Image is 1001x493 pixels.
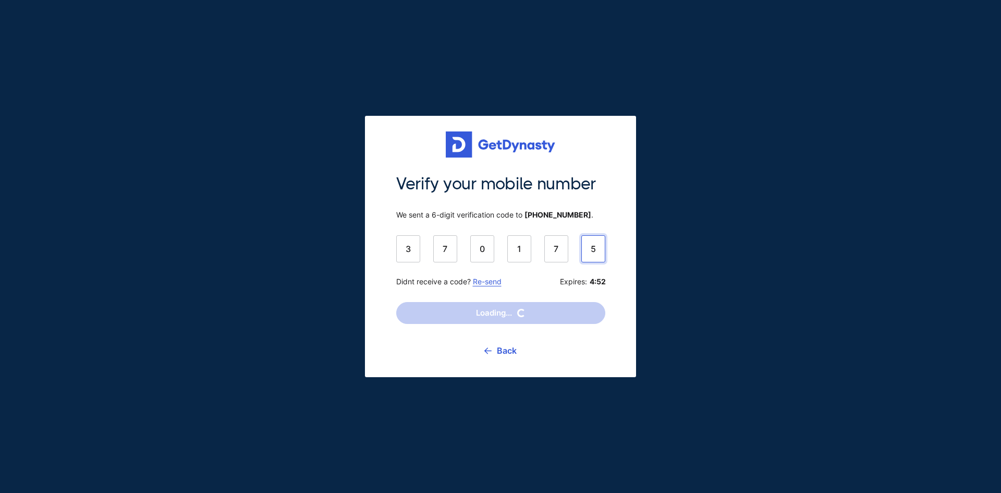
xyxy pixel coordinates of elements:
span: Verify your mobile number [396,173,605,195]
span: Expires: [560,277,605,286]
b: 4:52 [590,277,605,286]
a: Re-send [473,277,502,286]
span: We sent a 6-digit verification code to . [396,210,605,220]
b: [PHONE_NUMBER] [524,210,591,219]
span: Didnt receive a code? [396,277,502,286]
img: go back icon [484,347,492,354]
img: Get started for free with Dynasty Trust Company [446,131,555,158]
a: Back [484,338,517,364]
